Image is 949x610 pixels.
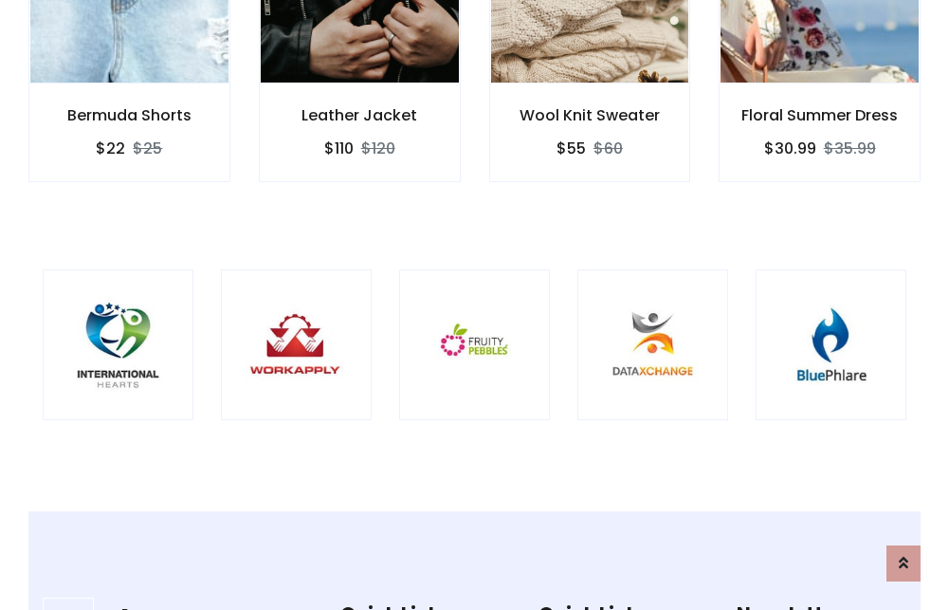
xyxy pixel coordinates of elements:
[720,106,920,124] h6: Floral Summer Dress
[361,138,395,159] del: $120
[557,139,586,157] h6: $55
[824,138,876,159] del: $35.99
[260,106,460,124] h6: Leather Jacket
[133,138,162,159] del: $25
[490,106,690,124] h6: Wool Knit Sweater
[324,139,354,157] h6: $110
[764,139,816,157] h6: $30.99
[593,138,623,159] del: $60
[96,139,125,157] h6: $22
[29,106,229,124] h6: Bermuda Shorts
